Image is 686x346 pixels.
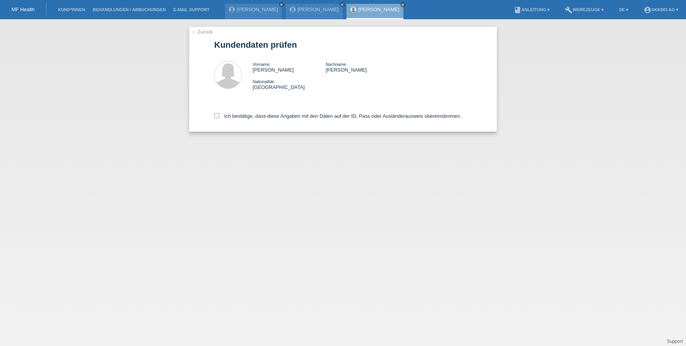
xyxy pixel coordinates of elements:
[401,3,405,7] i: close
[253,79,274,84] span: Nationalität
[191,29,213,35] a: ← Zurück
[565,6,573,14] i: build
[237,7,278,12] a: [PERSON_NAME]
[326,62,346,67] span: Nachname
[326,61,399,73] div: [PERSON_NAME]
[340,2,345,7] a: close
[340,3,344,7] i: close
[358,7,400,12] a: [PERSON_NAME]
[253,61,326,73] div: [PERSON_NAME]
[644,6,651,14] i: account_circle
[280,3,283,7] i: close
[561,7,608,12] a: buildWerkzeuge ▾
[54,7,89,12] a: Kund*innen
[214,113,461,119] label: Ich bestätige, dass diese Angaben mit den Daten auf der ID, Pass oder Ausländerausweis übereinsti...
[400,2,406,7] a: close
[514,6,521,14] i: book
[298,7,339,12] a: [PERSON_NAME]
[12,7,35,12] a: MF Health
[640,7,682,12] a: account_circleSKKINS AG ▾
[253,62,270,67] span: Vorname
[615,7,632,12] a: DE ▾
[510,7,553,12] a: bookAnleitung ▾
[253,79,326,90] div: [GEOGRAPHIC_DATA]
[279,2,284,7] a: close
[89,7,170,12] a: Behandlungen / Abbuchungen
[170,7,213,12] a: E-Mail Support
[667,339,683,344] a: Support
[214,40,472,50] h1: Kundendaten prüfen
